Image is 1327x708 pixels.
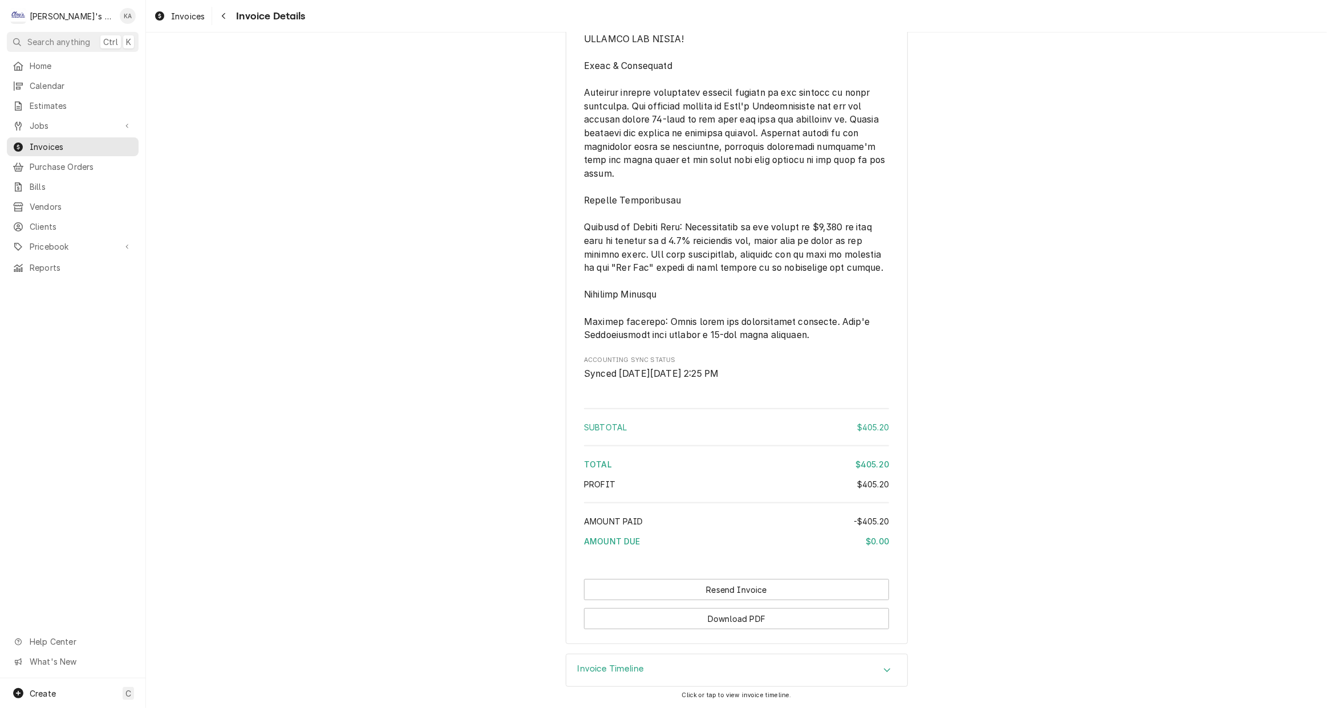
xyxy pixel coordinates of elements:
[27,36,90,48] span: Search anything
[30,120,116,132] span: Jobs
[584,516,643,526] span: Amount Paid
[30,161,133,173] span: Purchase Orders
[30,181,133,193] span: Bills
[566,654,908,687] div: Invoice Timeline
[584,459,612,469] span: Total
[857,421,889,433] div: $405.20
[584,422,627,432] span: Subtotal
[120,8,136,24] div: Korey Austin's Avatar
[584,367,889,381] span: Accounting Sync Status
[30,10,113,22] div: [PERSON_NAME]'s Refrigeration
[7,258,139,277] a: Reports
[7,137,139,156] a: Invoices
[233,9,305,24] span: Invoice Details
[584,5,889,342] span: Final Comments
[30,80,133,92] span: Calendar
[149,7,209,26] a: Invoices
[584,356,889,365] span: Accounting Sync Status
[126,36,131,48] span: K
[214,7,233,25] button: Navigate back
[7,157,139,176] a: Purchase Orders
[10,8,26,24] div: Clay's Refrigeration's Avatar
[171,10,205,22] span: Invoices
[30,221,133,233] span: Clients
[7,116,139,135] a: Go to Jobs
[7,197,139,216] a: Vendors
[566,654,907,686] div: Accordion Header
[584,479,615,489] span: Profit
[7,177,139,196] a: Bills
[7,56,139,75] a: Home
[7,632,139,651] a: Go to Help Center
[584,579,889,600] div: Button Group Row
[7,76,139,95] a: Calendar
[855,458,889,470] div: $405.20
[30,141,133,153] span: Invoices
[584,478,889,490] div: Profit
[584,535,889,547] div: Amount Due
[10,8,26,24] div: C
[578,664,644,674] h3: Invoice Timeline
[857,478,889,490] div: $405.20
[584,536,640,546] span: Amount Due
[566,654,907,686] button: Accordion Details Expand Trigger
[854,515,889,527] div: -$405.20
[30,636,132,648] span: Help Center
[7,32,139,52] button: Search anythingCtrlK
[584,579,889,600] button: Resend Invoice
[584,368,719,379] span: Synced [DATE][DATE] 2:25 PM
[30,689,56,698] span: Create
[866,535,889,547] div: $0.00
[584,608,889,629] button: Download PDF
[30,100,133,112] span: Estimates
[584,600,889,629] div: Button Group Row
[30,262,133,274] span: Reports
[125,687,131,699] span: C
[30,201,133,213] span: Vendors
[30,241,116,253] span: Pricebook
[584,6,887,340] span: LOREM IPS DOL SITAMETC AD ELIT SEDD EIUSMOD TEMPO! IN UTLAB ETDOLOREMA ALIQ ENIMADMI VEN QUIS NOS...
[7,237,139,256] a: Go to Pricebook
[584,421,889,433] div: Subtotal
[120,8,136,24] div: KA
[584,515,889,527] div: Amount Paid
[7,217,139,236] a: Clients
[103,36,118,48] span: Ctrl
[584,458,889,470] div: Total
[681,691,791,699] span: Click or tap to view invoice timeline.
[30,60,133,72] span: Home
[584,404,889,555] div: Amount Summary
[7,652,139,671] a: Go to What's New
[584,356,889,380] div: Accounting Sync Status
[30,656,132,668] span: What's New
[584,579,889,629] div: Button Group
[7,96,139,115] a: Estimates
